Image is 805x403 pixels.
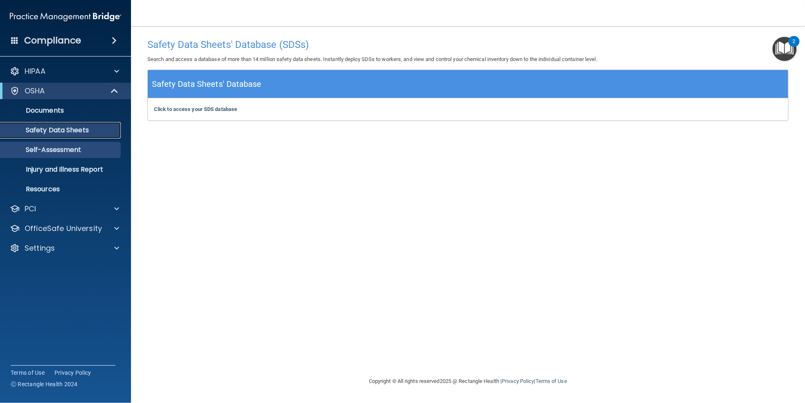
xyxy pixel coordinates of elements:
[11,369,45,377] a: Terms of Use
[11,380,78,388] span: Ⓒ Rectangle Health 2024
[54,369,91,377] a: Privacy Policy
[10,224,119,233] a: OfficeSafe University
[5,146,117,154] p: Self-Assessment
[10,86,119,96] a: OSHA
[5,185,117,193] p: Resources
[10,66,119,76] a: HIPAA
[25,66,45,76] p: HIPAA
[536,378,567,384] a: Terms of Use
[5,106,117,115] p: Documents
[154,106,237,112] a: Click to access your SDS database
[147,54,789,64] p: Search and access a database of more than 14 million safety data sheets. Instantly deploy SDSs to...
[25,243,55,253] p: Settings
[152,77,262,91] h5: Safety Data Sheets' Database
[25,86,45,96] p: OSHA
[25,204,36,214] p: PCI
[773,37,797,61] button: Open Resource Center, 2 new notifications
[10,9,121,25] img: PMB logo
[10,243,119,253] a: Settings
[10,204,119,214] a: PCI
[25,224,102,233] p: OfficeSafe University
[793,41,796,52] div: 2
[319,368,617,394] div: Copyright © All rights reserved 2025 @ Rectangle Health | |
[147,39,789,50] h4: Safety Data Sheets' Database (SDSs)
[5,126,117,134] p: Safety Data Sheets
[502,378,534,384] a: Privacy Policy
[24,35,81,46] h4: Compliance
[5,165,117,174] p: Injury and Illness Report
